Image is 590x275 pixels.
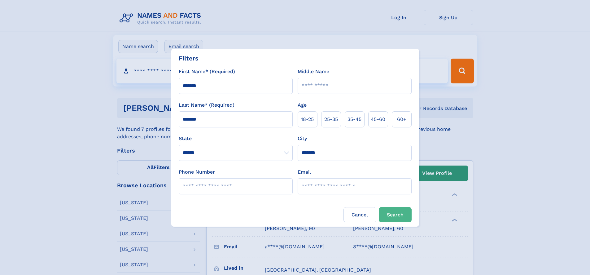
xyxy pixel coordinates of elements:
[397,116,406,123] span: 60+
[343,207,376,222] label: Cancel
[301,116,314,123] span: 18‑25
[298,168,311,176] label: Email
[298,68,329,75] label: Middle Name
[179,101,234,109] label: Last Name* (Required)
[324,116,338,123] span: 25‑35
[379,207,412,222] button: Search
[179,135,293,142] label: State
[371,116,385,123] span: 45‑60
[298,135,307,142] label: City
[347,116,361,123] span: 35‑45
[179,168,215,176] label: Phone Number
[179,68,235,75] label: First Name* (Required)
[298,101,307,109] label: Age
[179,54,199,63] div: Filters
